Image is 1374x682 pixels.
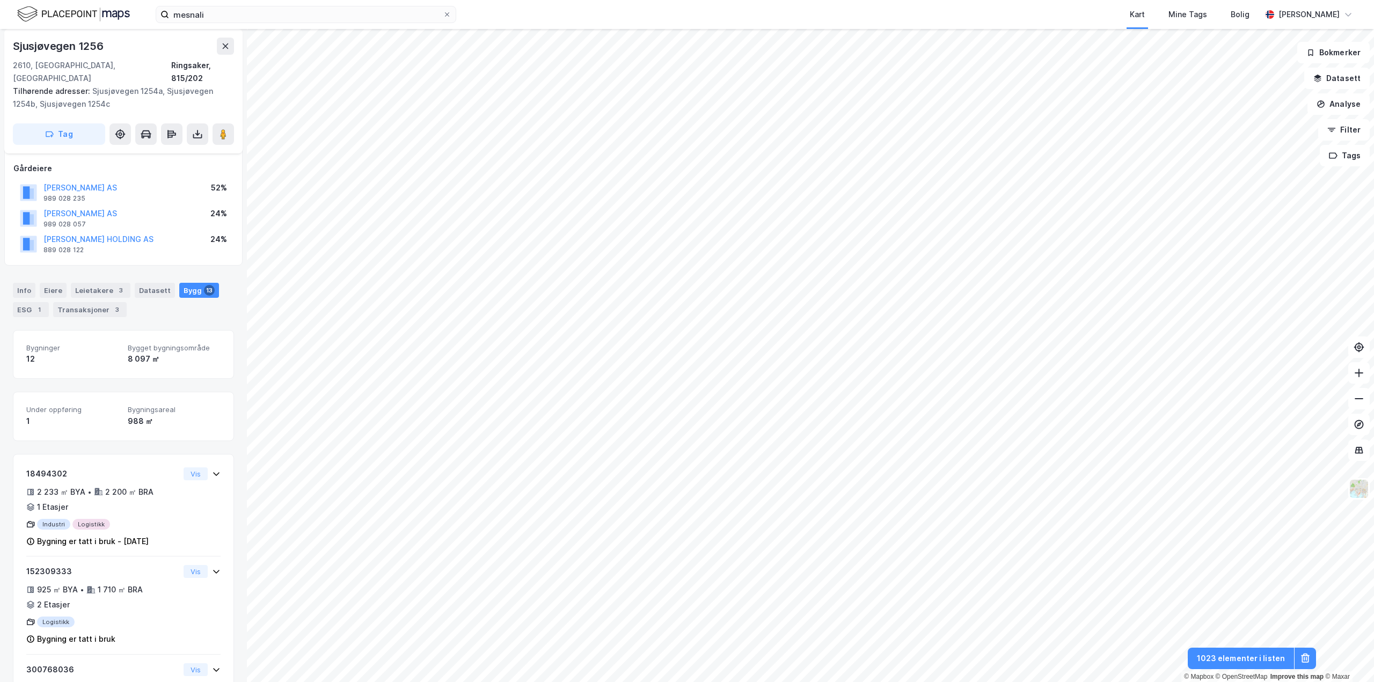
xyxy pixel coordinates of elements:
span: Tilhørende adresser: [13,86,92,96]
div: 8 097 ㎡ [128,353,221,365]
input: Søk på adresse, matrikkel, gårdeiere, leietakere eller personer [169,6,443,23]
button: Bokmerker [1297,42,1370,63]
button: 1023 elementer i listen [1188,648,1294,669]
span: Under oppføring [26,405,119,414]
a: Improve this map [1270,673,1324,680]
div: Sjusjøvegen 1256 [13,38,106,55]
button: Analyse [1307,93,1370,115]
a: OpenStreetMap [1216,673,1268,680]
div: 2 Etasjer [37,598,70,611]
button: Vis [184,565,208,578]
div: Sjusjøvegen 1254a, Sjusjøvegen 1254b, Sjusjøvegen 1254c [13,85,225,111]
div: Transaksjoner [53,302,127,317]
button: Tag [13,123,105,145]
div: 24% [210,233,227,246]
div: Bygning er tatt i bruk - [DATE] [37,535,149,548]
div: 989 028 235 [43,194,85,203]
div: 13 [204,285,215,296]
a: Mapbox [1184,673,1214,680]
div: 1 [26,415,119,428]
div: Datasett [135,283,175,298]
div: Bygning er tatt i bruk [37,633,115,646]
div: Gårdeiere [13,162,233,175]
div: 988 ㎡ [128,415,221,428]
div: Eiere [40,283,67,298]
div: • [80,585,84,594]
div: Kart [1130,8,1145,21]
span: Bygget bygningsområde [128,343,221,353]
div: 989 028 057 [43,220,86,229]
div: • [87,488,92,496]
span: Bygninger [26,343,119,353]
div: 3 [115,285,126,296]
div: Ringsaker, 815/202 [171,59,234,85]
div: 3 [112,304,122,315]
div: 52% [211,181,227,194]
div: 18494302 [26,467,179,480]
div: 1 710 ㎡ BRA [98,583,143,596]
div: 24% [210,207,227,220]
div: 1 [34,304,45,315]
button: Filter [1318,119,1370,141]
div: 2 200 ㎡ BRA [105,486,154,498]
button: Vis [184,467,208,480]
div: 2610, [GEOGRAPHIC_DATA], [GEOGRAPHIC_DATA] [13,59,171,85]
div: 12 [26,353,119,365]
div: Leietakere [71,283,130,298]
div: [PERSON_NAME] [1278,8,1340,21]
div: Bolig [1231,8,1249,21]
span: Bygningsareal [128,405,221,414]
div: 889 028 122 [43,246,84,254]
div: 152309333 [26,565,179,578]
div: 1 Etasjer [37,501,68,514]
div: 300768036 [26,663,179,676]
div: Bygg [179,283,219,298]
div: Info [13,283,35,298]
iframe: Chat Widget [1320,630,1374,682]
div: 2 233 ㎡ BYA [37,486,85,498]
div: 925 ㎡ BYA [37,583,78,596]
button: Datasett [1304,68,1370,89]
button: Vis [184,663,208,676]
div: ESG [13,302,49,317]
button: Tags [1320,145,1370,166]
img: logo.f888ab2527a4732fd821a326f86c7f29.svg [17,5,130,24]
div: Mine Tags [1168,8,1207,21]
img: Z [1349,479,1369,499]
